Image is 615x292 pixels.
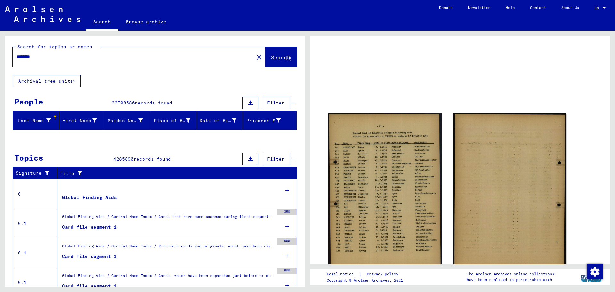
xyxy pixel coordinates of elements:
div: 350 [277,209,297,215]
div: Card file segment 1 [62,253,117,260]
mat-header-cell: Prisoner # [243,112,297,129]
div: Global Finding Aids [62,194,117,201]
div: Place of Birth [154,115,199,126]
a: Privacy policy [362,271,406,278]
div: People [14,96,43,107]
div: First Name [62,115,105,126]
button: Filter [262,153,290,165]
button: Clear [253,51,266,63]
span: EN [594,6,602,10]
span: Filter [267,100,284,106]
div: Global Finding Aids / Central Name Index / Cards that have been scanned during first sequential m... [62,214,274,223]
div: Maiden Name [108,115,151,126]
div: 500 [277,268,297,274]
td: 0 [13,179,57,209]
td: 0.1 [13,238,57,268]
div: First Name [62,117,97,124]
mat-header-cell: Place of Birth [151,112,197,129]
span: 33708586 [112,100,135,106]
span: records found [134,156,171,162]
div: Last Name [16,117,51,124]
div: Title [60,168,291,179]
button: Search [266,47,297,67]
button: Archival tree units [13,75,81,87]
a: Legal notice [327,271,359,278]
div: Topics [14,152,43,163]
a: Search [86,14,118,31]
mat-header-cell: Last Name [13,112,59,129]
button: Filter [262,97,290,109]
div: Date of Birth [200,115,244,126]
div: Place of Birth [154,117,191,124]
div: 500 [277,238,297,245]
div: Signature [16,170,52,177]
div: Global Finding Aids / Central Name Index / Reference cards and originals, which have been discove... [62,243,274,252]
mat-label: Search for topics or names [17,44,92,50]
mat-header-cell: Date of Birth [197,112,243,129]
div: Signature [16,168,59,179]
div: Prisoner # [246,115,289,126]
div: | [327,271,406,278]
p: Copyright © Arolsen Archives, 2021 [327,278,406,283]
span: 4285890 [113,156,134,162]
div: Date of Birth [200,117,236,124]
a: Browse archive [118,14,174,29]
img: 002.jpg [453,113,567,271]
mat-header-cell: First Name [59,112,105,129]
td: 0.1 [13,209,57,238]
img: 001.jpg [328,113,442,270]
img: Arolsen_neg.svg [5,6,80,22]
div: Change consent [587,264,602,279]
div: Global Finding Aids / Central Name Index / Cards, which have been separated just before or during... [62,273,274,282]
div: Title [60,170,284,177]
span: records found [135,100,172,106]
div: Card file segment 1 [62,283,117,289]
mat-header-cell: Maiden Name [105,112,151,129]
p: The Arolsen Archives online collections [467,271,554,277]
p: have been realized in partnership with [467,277,554,283]
div: Last Name [16,115,59,126]
div: Prisoner # [246,117,281,124]
span: Filter [267,156,284,162]
mat-icon: close [255,54,263,61]
img: yv_logo.png [579,269,603,285]
div: Card file segment 1 [62,224,117,230]
div: Maiden Name [108,117,143,124]
span: Search [271,54,290,61]
img: Change consent [587,264,603,279]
